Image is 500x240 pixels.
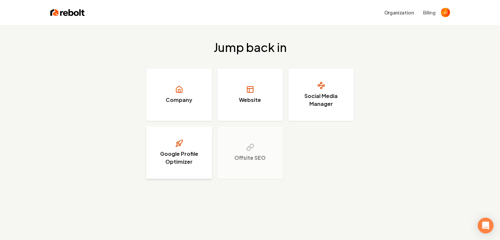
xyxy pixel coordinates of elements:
[239,96,261,104] h3: Website
[423,9,436,16] button: Billing
[217,68,283,121] a: Website
[478,218,493,233] div: Open Intercom Messenger
[214,41,287,54] h2: Jump back in
[234,154,266,162] h3: Offsite SEO
[297,92,346,108] h3: Social Media Manager
[380,7,418,18] button: Organization
[155,150,204,166] h3: Google Profile Optimizer
[441,8,450,17] img: Jacob Johnson
[166,96,192,104] h3: Company
[50,8,85,17] img: Rebolt Logo
[146,126,212,179] a: Google Profile Optimizer
[288,68,354,121] a: Social Media Manager
[146,68,212,121] a: Company
[441,8,450,17] button: Open user button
